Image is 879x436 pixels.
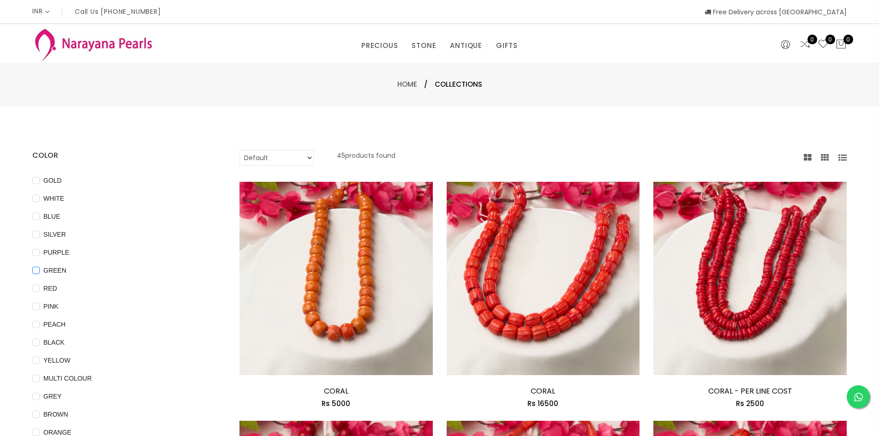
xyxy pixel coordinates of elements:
[40,283,61,293] span: RED
[708,386,792,396] a: CORAL - PER LINE COST
[40,265,70,275] span: GREEN
[496,39,518,53] a: GIFTS
[40,355,74,365] span: YELLOW
[75,8,161,15] p: Call Us [PHONE_NUMBER]
[397,79,417,89] a: Home
[322,399,350,408] span: Rs 5000
[361,39,398,53] a: PRECIOUS
[705,7,847,17] span: Free Delivery across [GEOGRAPHIC_DATA]
[40,175,66,185] span: GOLD
[337,150,395,166] p: 45 products found
[40,247,73,257] span: PURPLE
[825,35,835,44] span: 0
[32,150,212,161] h4: COLOR
[843,35,853,44] span: 0
[527,399,558,408] span: Rs 16500
[450,39,482,53] a: ANTIQUE
[424,79,428,90] span: /
[40,409,72,419] span: BROWN
[40,391,66,401] span: GREY
[40,301,62,311] span: PINK
[807,35,817,44] span: 0
[40,193,68,203] span: WHITE
[40,229,70,239] span: SILVER
[324,386,348,396] a: CORAL
[531,386,555,396] a: CORAL
[40,319,69,329] span: PEACH
[40,211,64,221] span: BLUE
[435,79,482,90] span: Collections
[800,39,811,51] a: 0
[412,39,436,53] a: STONE
[818,39,829,51] a: 0
[736,399,764,408] span: Rs 2500
[40,373,96,383] span: MULTI COLOUR
[836,39,847,51] button: 0
[40,337,68,347] span: BLACK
